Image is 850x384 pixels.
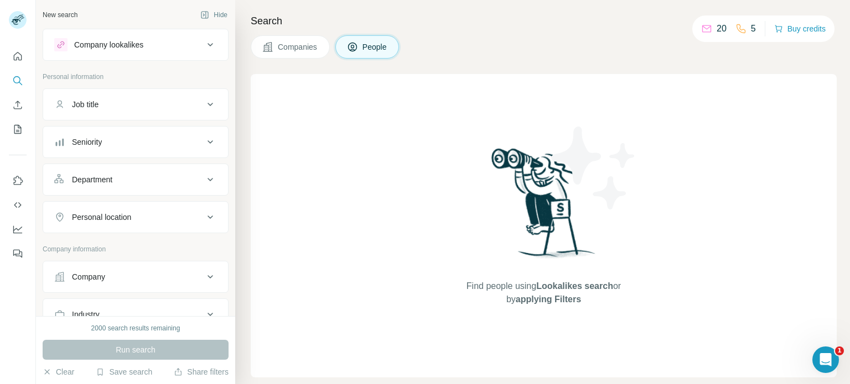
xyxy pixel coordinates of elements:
div: New search [43,10,77,20]
img: Surfe Illustration - Woman searching with binoculars [486,145,602,269]
span: Find people using or by [455,280,632,306]
button: Industry [43,301,228,328]
iframe: Intercom live chat [812,346,839,373]
span: applying Filters [516,294,581,304]
button: Job title [43,91,228,118]
button: Dashboard [9,219,27,239]
button: Seniority [43,129,228,155]
div: Company lookalikes [74,39,143,50]
div: Job title [72,99,99,110]
div: Industry [72,309,100,320]
span: People [362,41,388,52]
button: Use Surfe on LinkedIn [9,171,27,191]
p: 5 [751,22,756,35]
h4: Search [251,13,837,29]
button: Company lookalikes [43,31,228,58]
button: Company [43,264,228,290]
button: Hide [193,7,235,23]
button: Buy credits [774,21,826,36]
button: Use Surfe API [9,195,27,215]
button: Share filters [174,366,229,377]
div: Personal location [72,212,131,223]
img: Surfe Illustration - Stars [544,118,644,218]
button: Feedback [9,244,27,264]
button: Save search [96,366,152,377]
span: Companies [278,41,318,52]
p: Company information [43,244,229,254]
button: Enrich CSV [9,95,27,115]
button: Department [43,166,228,193]
p: Personal information [43,72,229,82]
button: My lists [9,119,27,139]
button: Quick start [9,46,27,66]
div: 2000 search results remaining [91,323,180,333]
button: Clear [43,366,74,377]
button: Personal location [43,204,228,230]
div: Department [72,174,112,185]
span: 1 [835,346,844,355]
button: Search [9,71,27,91]
span: Lookalikes search [536,281,613,291]
div: Seniority [72,136,102,148]
div: Company [72,271,105,282]
p: 20 [717,22,727,35]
